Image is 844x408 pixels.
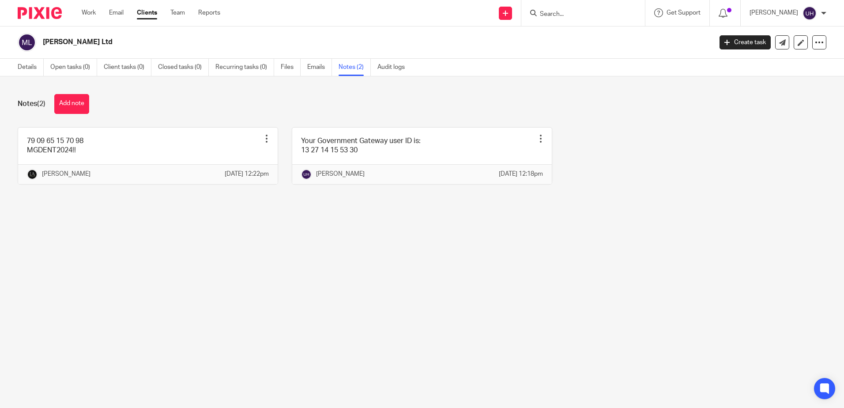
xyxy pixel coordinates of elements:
a: Recurring tasks (0) [215,59,274,76]
a: Details [18,59,44,76]
a: Files [281,59,301,76]
p: [DATE] 12:18pm [499,170,543,178]
a: Email [109,8,124,17]
img: Lockhart+Amin+-+1024x1024+-+light+on+dark.jpg [27,169,38,180]
a: Open tasks (0) [50,59,97,76]
a: Clients [137,8,157,17]
p: [PERSON_NAME] [316,170,365,178]
a: Create task [720,35,771,49]
p: [PERSON_NAME] [750,8,798,17]
a: Team [170,8,185,17]
a: Closed tasks (0) [158,59,209,76]
a: Work [82,8,96,17]
h2: [PERSON_NAME] Ltd [43,38,573,47]
input: Search [539,11,618,19]
h1: Notes [18,99,45,109]
a: Client tasks (0) [104,59,151,76]
a: Reports [198,8,220,17]
img: svg%3E [803,6,817,20]
button: Add note [54,94,89,114]
a: Emails [307,59,332,76]
p: [DATE] 12:22pm [225,170,269,178]
a: Audit logs [377,59,411,76]
img: Pixie [18,7,62,19]
p: [PERSON_NAME] [42,170,90,178]
img: svg%3E [18,33,36,52]
span: Get Support [667,10,701,16]
span: (2) [37,100,45,107]
img: svg%3E [301,169,312,180]
a: Notes (2) [339,59,371,76]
